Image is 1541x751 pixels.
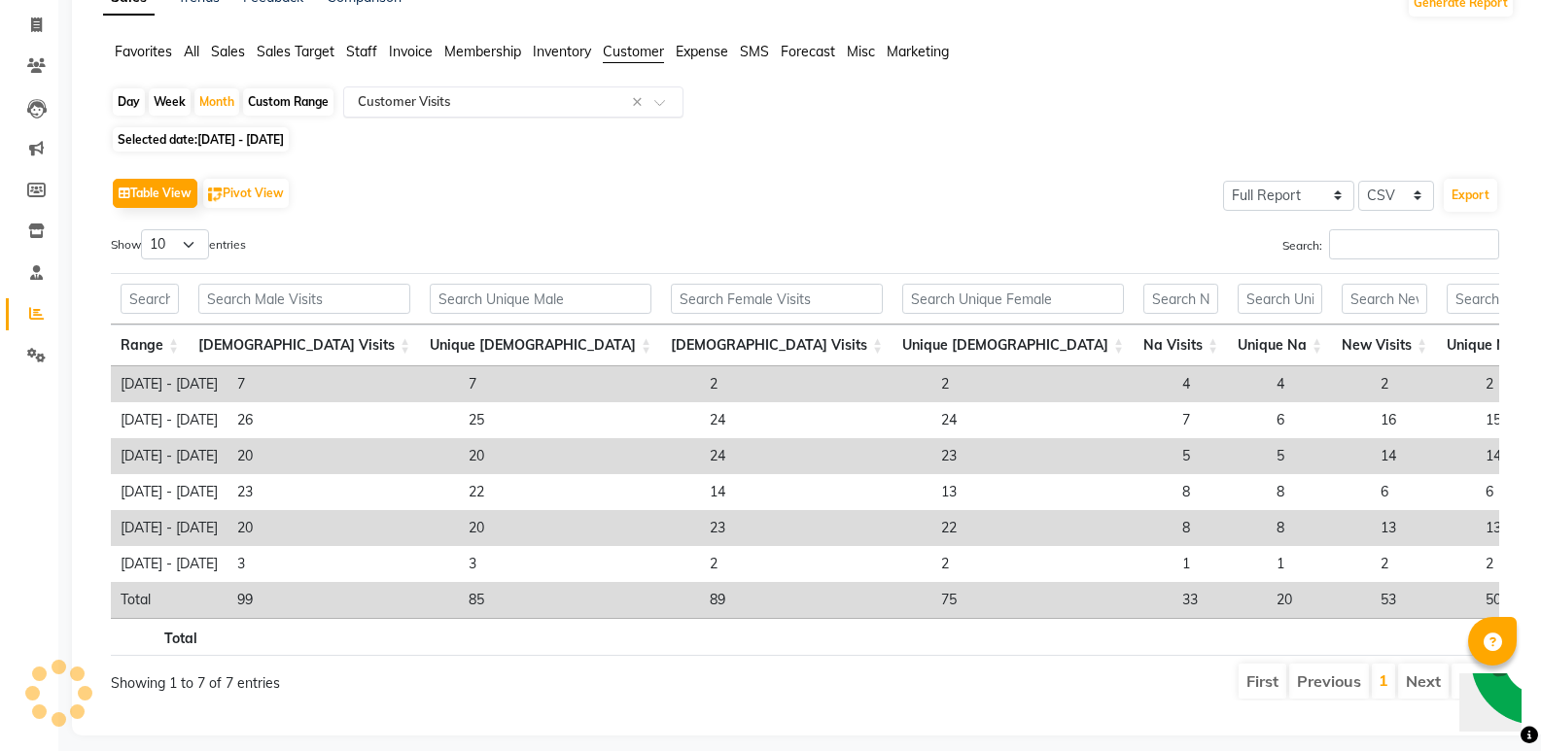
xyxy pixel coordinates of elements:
td: 14 [700,474,931,510]
th: Unique Male: activate to sort column ascending [420,324,661,366]
td: 53 [1371,582,1476,618]
td: 85 [459,582,700,618]
td: 2 [931,546,1173,582]
td: 14 [1371,438,1476,474]
span: Sales Target [257,43,334,60]
input: Search Range [121,284,179,314]
button: Pivot View [203,179,289,208]
div: Day [113,88,145,116]
input: Search New Visits [1342,284,1427,314]
th: Male Visits: activate to sort column ascending [189,324,420,366]
input: Search Unique Female [902,284,1124,314]
th: New Visits: activate to sort column ascending [1332,324,1437,366]
input: Search Unique Na [1238,284,1322,314]
td: [DATE] - [DATE] [111,366,228,402]
td: 7 [459,366,700,402]
td: 13 [931,474,1173,510]
th: Unique Na: activate to sort column ascending [1228,324,1332,366]
td: 1 [1173,546,1267,582]
td: [DATE] - [DATE] [111,546,228,582]
td: 2 [1371,366,1476,402]
td: 22 [931,510,1173,546]
td: 23 [700,510,931,546]
span: Inventory [533,43,591,60]
td: 8 [1267,510,1371,546]
input: Search: [1329,229,1499,259]
span: All [184,43,199,60]
td: 99 [228,582,459,618]
input: Search Unique Male [430,284,651,314]
td: 4 [1173,366,1267,402]
td: 33 [1173,582,1267,618]
button: Table View [113,179,197,208]
td: 23 [931,438,1173,474]
td: 3 [228,546,459,582]
td: 1 [1267,546,1371,582]
span: Sales [211,43,245,60]
iframe: chat widget [1459,673,1522,732]
span: Clear all [632,92,648,113]
td: 5 [1267,438,1371,474]
td: 8 [1267,474,1371,510]
th: Total [111,618,207,656]
td: 2 [931,366,1173,402]
td: 23 [228,474,459,510]
td: 20 [1267,582,1371,618]
span: Misc [847,43,875,60]
a: 1 [1379,670,1388,690]
td: 8 [1173,474,1267,510]
label: Show entries [111,229,246,259]
input: Search Female Visits [671,284,883,314]
td: 22 [459,474,700,510]
td: 24 [931,402,1173,438]
td: 16 [1371,402,1476,438]
input: Search Male Visits [198,284,410,314]
td: 4 [1267,366,1371,402]
span: Expense [676,43,728,60]
td: 5 [1173,438,1267,474]
td: Total [111,582,228,618]
span: Marketing [887,43,949,60]
div: Showing 1 to 7 of 7 entries [111,662,673,694]
td: 7 [228,366,459,402]
td: 24 [700,402,931,438]
span: Invoice [389,43,433,60]
td: [DATE] - [DATE] [111,438,228,474]
td: 26 [228,402,459,438]
select: Showentries [141,229,209,259]
span: Staff [346,43,377,60]
td: 2 [1371,546,1476,582]
td: 2 [700,366,931,402]
td: 89 [700,582,931,618]
th: Range: activate to sort column ascending [111,324,189,366]
div: Week [149,88,191,116]
div: Month [194,88,239,116]
td: [DATE] - [DATE] [111,474,228,510]
td: 7 [1173,402,1267,438]
span: Membership [444,43,521,60]
td: 6 [1267,402,1371,438]
span: Selected date: [113,127,289,152]
td: 20 [459,438,700,474]
div: Custom Range [243,88,333,116]
td: [DATE] - [DATE] [111,510,228,546]
span: [DATE] - [DATE] [197,132,284,147]
td: 3 [459,546,700,582]
button: Export [1444,179,1497,212]
span: Forecast [781,43,835,60]
td: 75 [931,582,1173,618]
th: Female Visits: activate to sort column ascending [661,324,893,366]
td: 2 [700,546,931,582]
span: Customer [603,43,664,60]
img: pivot.png [208,188,223,202]
span: Favorites [115,43,172,60]
label: Search: [1282,229,1499,259]
td: 20 [228,510,459,546]
input: Search Na Visits [1143,284,1218,314]
td: 13 [1371,510,1476,546]
th: Na Visits: activate to sort column ascending [1134,324,1228,366]
td: 8 [1173,510,1267,546]
th: Unique Female: activate to sort column ascending [893,324,1134,366]
td: 24 [700,438,931,474]
td: 20 [459,510,700,546]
